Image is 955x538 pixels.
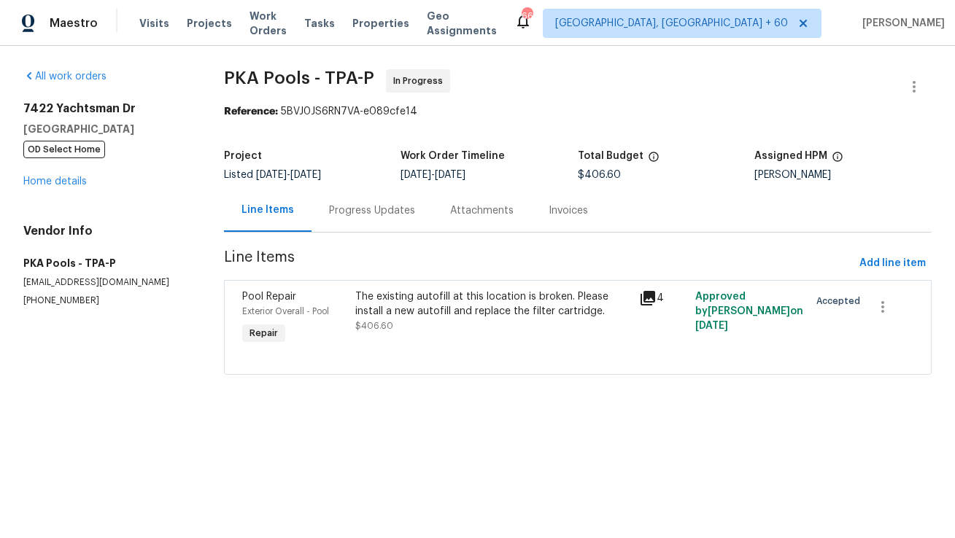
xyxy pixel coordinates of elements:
span: - [256,170,321,180]
span: Add line item [859,254,926,273]
span: [DATE] [256,170,287,180]
span: - [401,170,465,180]
h2: 7422 Yachtsman Dr [23,101,189,116]
span: Repair [244,326,284,340]
button: Add line item [854,250,932,277]
span: Exterior Overall - Pool [242,307,329,316]
span: Approved by [PERSON_NAME] on [695,292,803,331]
span: [DATE] [695,321,728,331]
span: The total cost of line items that have been proposed by Opendoor. This sum includes line items th... [648,151,660,170]
span: Properties [352,16,409,31]
span: Accepted [816,294,866,308]
h5: Assigned HPM [754,151,827,161]
h5: Work Order Timeline [401,151,505,161]
h5: Project [224,151,262,161]
span: [DATE] [401,170,431,180]
span: Tasks [304,18,335,28]
span: OD Select Home [23,141,105,158]
span: [DATE] [435,170,465,180]
h4: Vendor Info [23,224,189,238]
span: Projects [187,16,232,31]
h5: [GEOGRAPHIC_DATA] [23,122,189,136]
span: $406.60 [355,321,393,330]
span: Line Items [224,250,854,277]
p: [PHONE_NUMBER] [23,295,189,307]
div: Invoices [549,203,588,218]
a: All work orders [23,71,107,82]
span: [GEOGRAPHIC_DATA], [GEOGRAPHIC_DATA] + 60 [555,16,788,31]
span: Visits [139,16,169,31]
div: 669 [522,9,532,23]
span: Pool Repair [242,292,296,302]
span: PKA Pools - TPA-P [224,69,374,87]
div: Attachments [450,203,514,218]
span: Work Orders [250,9,287,38]
div: 5BVJ0JS6RN7VA-e089cfe14 [224,104,932,119]
span: [PERSON_NAME] [857,16,945,31]
div: [PERSON_NAME] [754,170,932,180]
span: $406.60 [578,170,621,180]
span: [DATE] [290,170,321,180]
span: Maestro [50,16,98,31]
div: 4 [639,289,687,307]
h5: Total Budget [578,151,643,161]
div: Line Items [241,203,294,217]
div: Progress Updates [329,203,415,218]
span: Listed [224,170,321,180]
span: The hpm assigned to this work order. [832,151,843,170]
h5: PKA Pools - TPA-P [23,256,189,270]
b: Reference: [224,106,278,117]
p: [EMAIL_ADDRESS][DOMAIN_NAME] [23,276,189,289]
a: Home details [23,176,87,187]
div: The existing autofill at this location is broken. Please install a new autofill and replace the f... [355,289,630,319]
span: In Progress [393,74,449,88]
span: Geo Assignments [427,9,497,38]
